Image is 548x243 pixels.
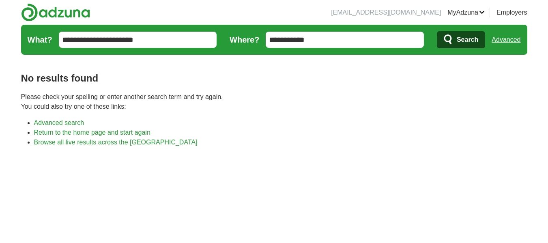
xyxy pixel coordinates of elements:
a: MyAdzuna [447,8,485,17]
a: Advanced search [34,119,84,126]
label: Where? [230,34,259,46]
a: Return to the home page and start again [34,129,150,136]
a: Browse all live results across the [GEOGRAPHIC_DATA] [34,139,198,146]
p: Please check your spelling or enter another search term and try again. You could also try one of ... [21,92,527,112]
button: Search [437,31,485,48]
a: Employers [496,8,527,17]
a: Advanced [492,32,520,48]
h1: No results found [21,71,527,86]
li: [EMAIL_ADDRESS][DOMAIN_NAME] [331,8,441,17]
img: Adzuna logo [21,3,90,22]
span: Search [457,32,478,48]
label: What? [28,34,52,46]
